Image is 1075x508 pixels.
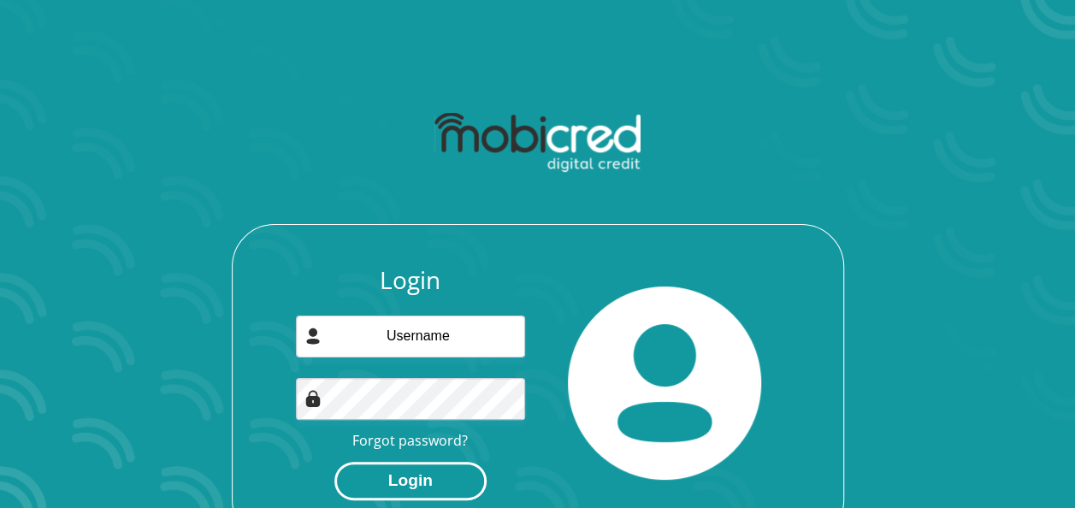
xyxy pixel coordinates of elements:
[296,266,525,295] h3: Login
[304,328,322,345] img: user-icon image
[304,390,322,407] img: Image
[296,316,525,357] input: Username
[352,431,468,450] a: Forgot password?
[334,462,487,500] button: Login
[434,113,641,173] img: mobicred logo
